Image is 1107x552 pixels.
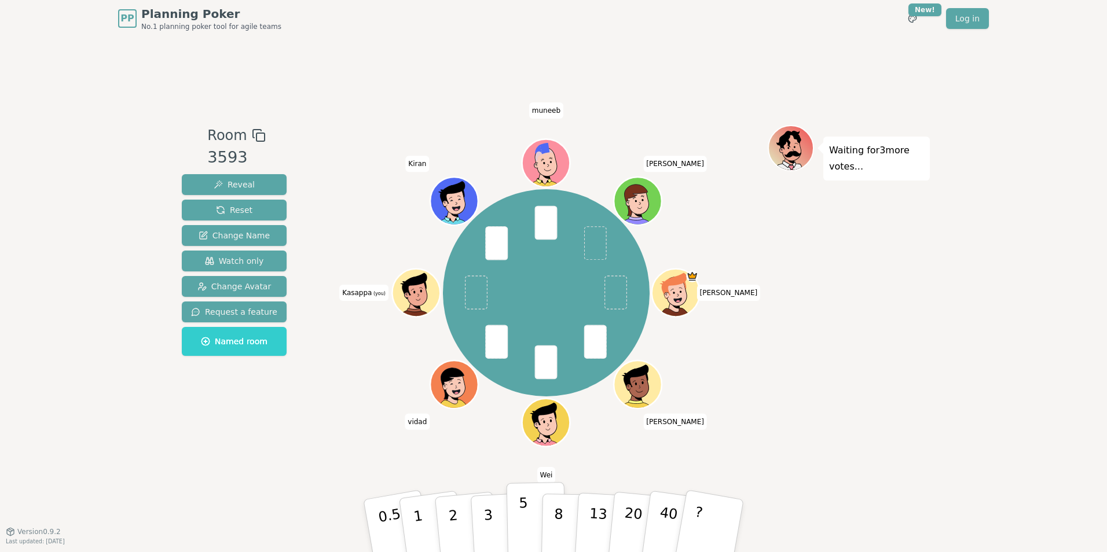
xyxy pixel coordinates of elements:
span: Click to change your name [537,467,556,483]
button: New! [902,8,923,29]
span: No.1 planning poker tool for agile teams [141,22,281,31]
div: 3593 [207,146,265,170]
span: Click to change your name [529,102,563,119]
span: Planning Poker [141,6,281,22]
span: Click to change your name [405,156,429,172]
button: Change Name [182,225,287,246]
span: Request a feature [191,306,277,318]
span: Named room [201,336,267,347]
span: Click to change your name [643,156,707,172]
span: Change Name [199,230,270,241]
span: PP [120,12,134,25]
button: Watch only [182,251,287,271]
button: Change Avatar [182,276,287,297]
span: Last updated: [DATE] [6,538,65,544]
span: Version 0.9.2 [17,527,61,536]
a: PPPlanning PokerNo.1 planning poker tool for agile teams [118,6,281,31]
span: Watch only [205,255,264,267]
button: Version0.9.2 [6,527,61,536]
span: Click to change your name [697,285,761,301]
span: Click to change your name [339,285,388,301]
span: Room [207,125,247,146]
button: Reveal [182,174,287,195]
button: Named room [182,327,287,356]
p: Waiting for 3 more votes... [829,142,924,175]
button: Request a feature [182,301,287,322]
button: Reset [182,200,287,220]
span: Reveal [214,179,255,190]
a: Log in [946,8,989,29]
span: Click to change your name [405,413,430,429]
button: Click to change your avatar [394,270,439,315]
span: Reset [216,204,252,216]
span: Change Avatar [197,281,272,292]
span: Sarah is the host [687,270,699,282]
span: Click to change your name [643,413,707,429]
span: (you) [372,291,386,296]
div: New! [908,3,941,16]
